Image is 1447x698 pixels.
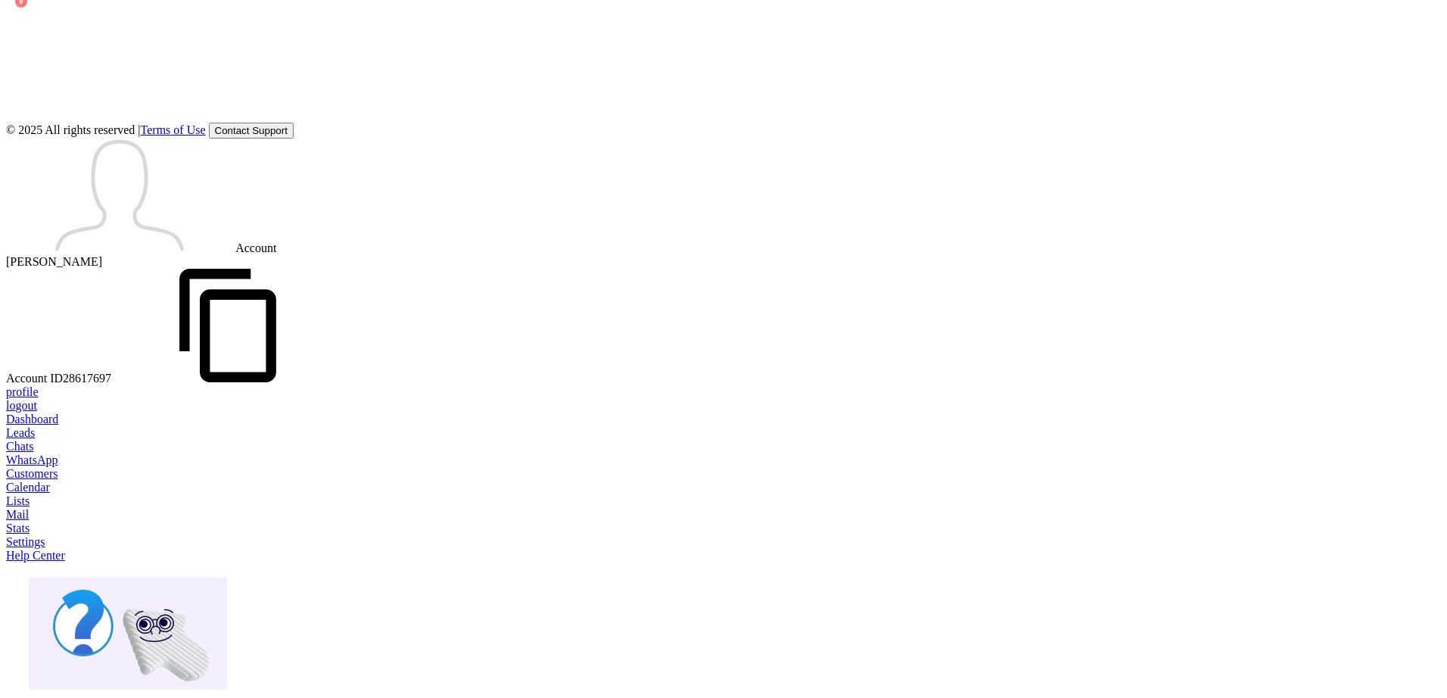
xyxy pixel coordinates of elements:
[6,440,1441,453] a: Chats
[6,399,37,412] a: logout
[209,123,294,136] a: Contact Support
[215,125,288,136] span: Contact Support
[6,522,1441,535] a: Stats
[6,413,1441,426] a: Dashboard
[6,255,1441,269] div: [PERSON_NAME]
[6,481,1441,494] a: Calendar
[6,535,1441,549] a: Settings
[6,494,1441,508] a: Lists
[6,549,1441,562] a: Help Center
[235,241,276,254] span: Account
[6,123,209,136] span: © 2025 All rights reserved |
[6,372,341,385] span: Account ID
[6,385,39,398] a: profile
[209,123,294,139] button: Contact Support
[63,372,341,385] span: 28617697
[6,508,1441,522] a: Mail
[6,467,1441,481] a: Customers
[6,426,1441,440] a: Leads
[6,453,1441,467] a: WhatsApp
[141,123,206,136] a: Terms of Use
